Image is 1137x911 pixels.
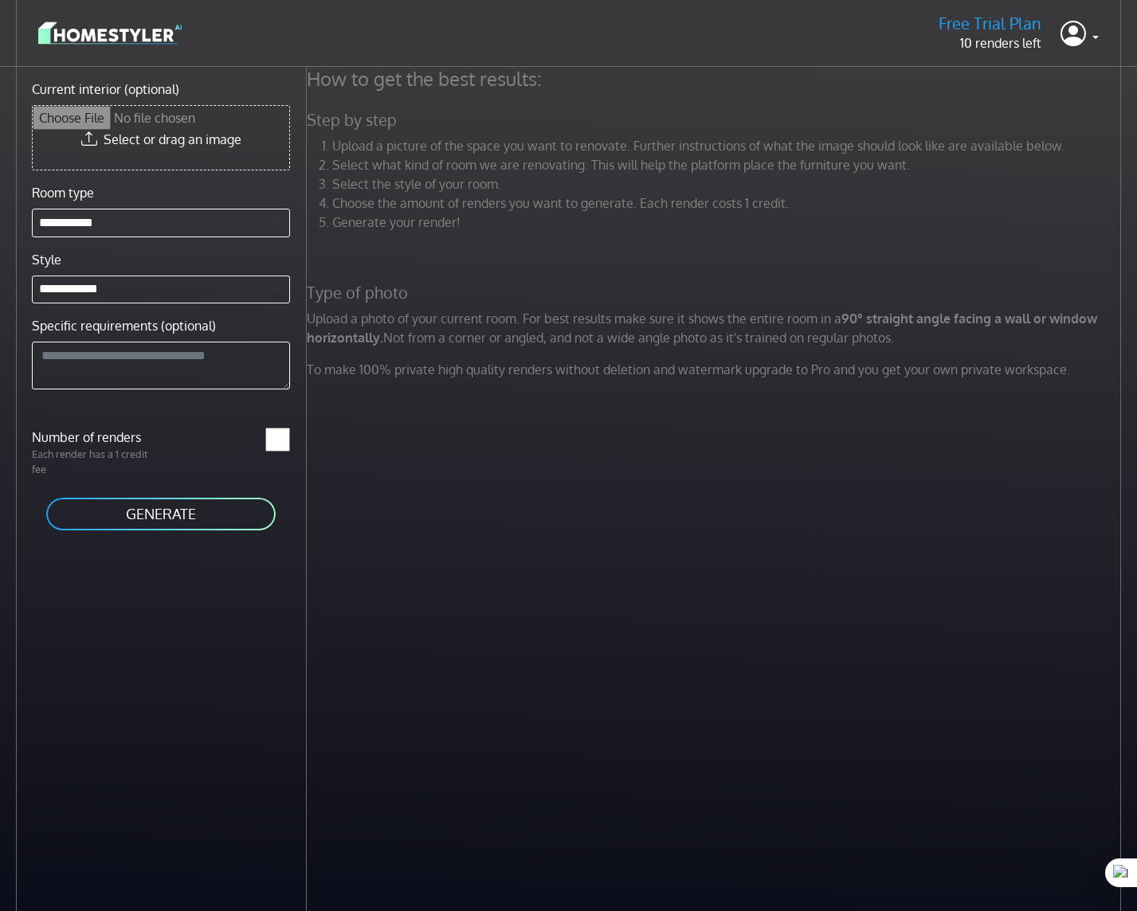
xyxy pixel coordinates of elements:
li: Generate your render! [332,213,1125,232]
img: logo-3de290ba35641baa71223ecac5eacb59cb85b4c7fdf211dc9aaecaaee71ea2f8.svg [38,19,182,47]
h5: Free Trial Plan [939,14,1041,33]
button: GENERATE [45,496,277,532]
h5: Type of photo [297,283,1135,303]
p: Each render has a 1 credit fee [22,447,161,477]
li: Select what kind of room we are renovating. This will help the platform place the furniture you w... [332,155,1125,174]
li: Select the style of your room. [332,174,1125,194]
label: Room type [32,183,94,202]
li: Upload a picture of the space you want to renovate. Further instructions of what the image should... [332,136,1125,155]
li: Choose the amount of renders you want to generate. Each render costs 1 credit. [332,194,1125,213]
label: Style [32,250,61,269]
label: Current interior (optional) [32,80,179,99]
p: Upload a photo of your current room. For best results make sure it shows the entire room in a Not... [297,309,1135,347]
h5: Step by step [297,110,1135,130]
label: Specific requirements (optional) [32,316,216,335]
p: 10 renders left [939,33,1041,53]
p: To make 100% private high quality renders without deletion and watermark upgrade to Pro and you g... [297,360,1135,379]
label: Number of renders [22,428,161,447]
h4: How to get the best results: [297,67,1135,91]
